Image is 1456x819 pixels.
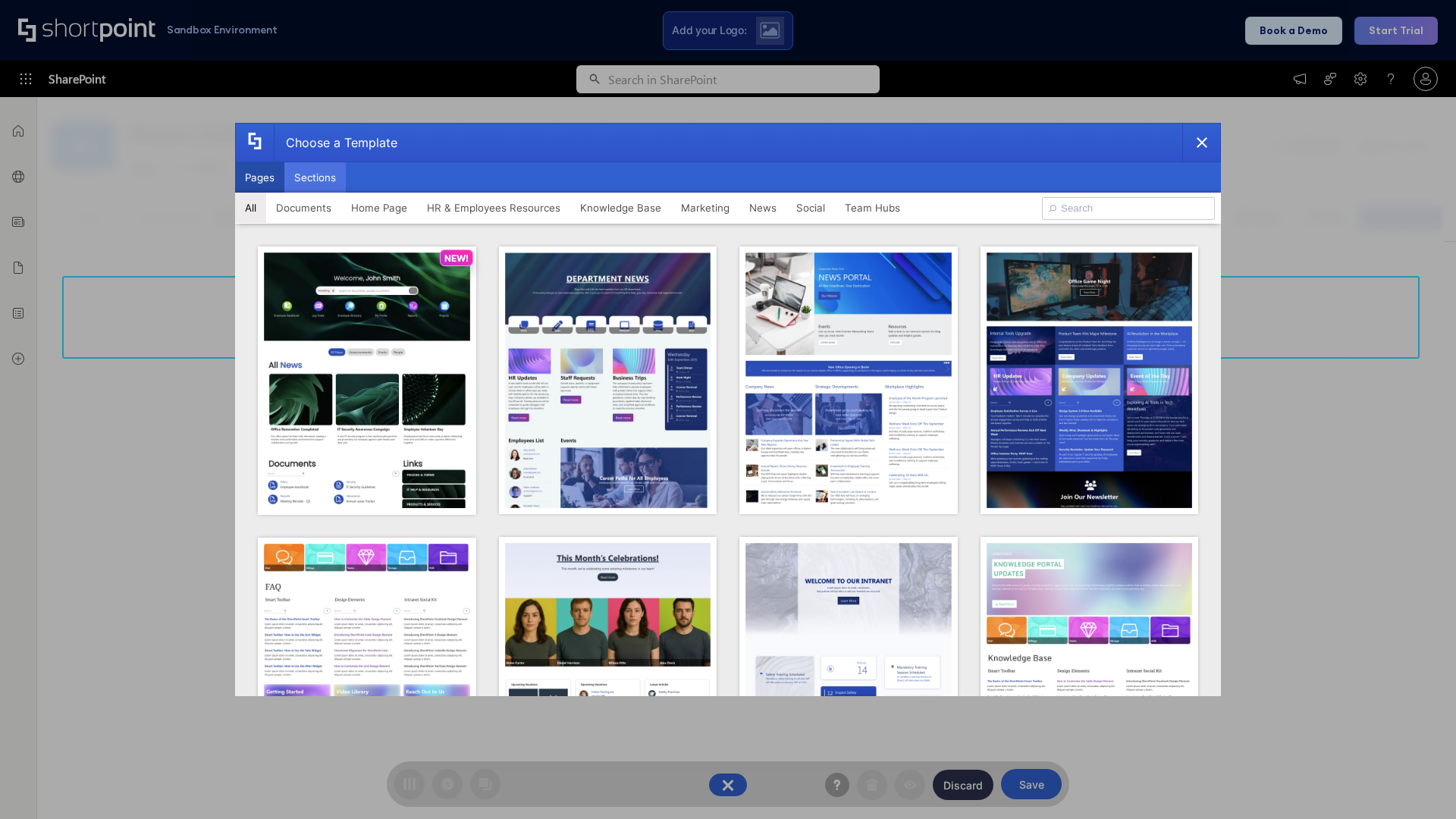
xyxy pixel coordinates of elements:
[1380,746,1456,819] iframe: Chat Widget
[1042,197,1215,220] input: Search
[274,124,397,162] div: Choose a Template
[341,193,417,223] button: Home Page
[835,193,910,223] button: Team Hubs
[235,162,284,193] button: Pages
[284,162,346,193] button: Sections
[570,193,671,223] button: Knowledge Base
[444,253,469,264] p: NEW!
[417,193,570,223] button: HR & Employees Resources
[235,123,1221,696] div: template selector
[739,193,786,223] button: News
[235,193,266,223] button: All
[266,193,341,223] button: Documents
[671,193,739,223] button: Marketing
[786,193,835,223] button: Social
